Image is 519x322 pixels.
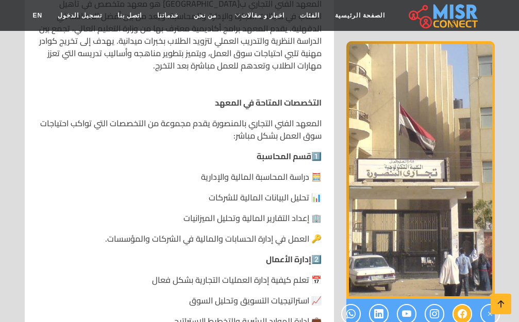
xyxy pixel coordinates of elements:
a: خدماتنا [149,6,186,25]
p: 🏢 إعداد التقارير المالية وتحليل الميزانيات [37,212,322,224]
img: المعهد الفني التجاري بالمنصورة [346,41,495,299]
a: من نحن [186,6,224,25]
p: 2️⃣ [37,253,322,265]
div: 1 / 1 [346,41,495,299]
a: الفئات [292,6,327,25]
p: 📅 تعلم كيفية إدارة العمليات التجارية بشكل فعال [37,274,322,286]
a: تسجيل الدخول [50,6,109,25]
img: main.misr_connect [409,3,478,28]
strong: التخصصات المتاحة في المعهد [215,95,322,110]
p: 1️⃣ [37,150,322,162]
a: EN [25,6,51,25]
a: اخبار و مقالات [224,6,292,25]
p: 🔑 العمل في إدارة الحسابات والمالية في الشركات والمؤسسات. [37,232,322,245]
a: اتصل بنا [110,6,149,25]
a: الصفحة الرئيسية [327,6,393,25]
p: 📊 تحليل البيانات المالية للشركات [37,191,322,204]
p: 📈 استراتيجيات التسويق وتحليل السوق [37,294,322,307]
p: المعهد الفني التجاري بالمنصورة يقدم مجموعة من التخصصات التي تواكب احتياجات سوق العمل بشكل مباشر: [37,117,322,142]
strong: قسم المحاسبة [257,148,311,164]
span: اخبار و مقالات [241,11,284,20]
strong: إدارة الأعمال [266,251,311,267]
p: 🧮 دراسة المحاسبة المالية والإدارية [37,171,322,183]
